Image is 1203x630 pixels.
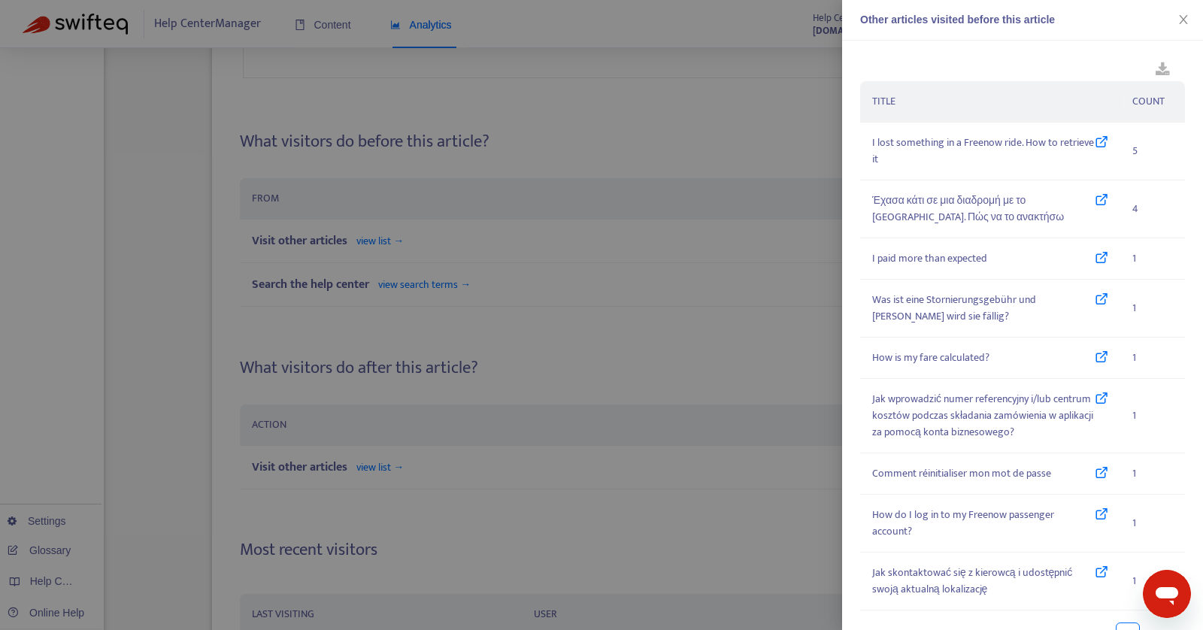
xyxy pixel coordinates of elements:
[860,12,1185,28] div: Other articles visited before this article
[1120,238,1185,280] td: 1
[1120,379,1185,453] td: 1
[872,192,1095,226] span: Έχασα κάτι σε μια διαδρομή με το [GEOGRAPHIC_DATA]. Πώς να το ανακτήσω
[872,350,989,366] span: How is my fare calculated?
[1120,280,1185,338] td: 1
[872,507,1095,540] span: How do I log in to my Freenow passenger account?
[1120,81,1185,123] th: COUNT
[872,250,987,267] span: I paid more than expected
[872,391,1095,441] span: Jak wprowadzić numer referencyjny i/lub centrum kosztów podczas składania zamówienia w aplikacji ...
[1143,570,1191,618] iframe: Button to launch messaging window
[872,292,1095,325] span: Was ist eine Stornierungsgebühr und [PERSON_NAME] wird sie fällig?
[1120,553,1185,610] td: 1
[1120,123,1185,180] td: 5
[1120,453,1185,495] td: 1
[1120,180,1185,238] td: 4
[1120,338,1185,379] td: 1
[860,81,1120,123] th: TITLE
[872,135,1095,168] span: I lost something in a Freenow ride. How to retrieve it
[1177,14,1189,26] span: close
[1173,13,1194,27] button: Close
[1120,495,1185,553] td: 1
[872,565,1095,598] span: Jak skontaktować się z kierowcą i udostępnić swoją aktualną lokalizację
[872,465,1051,482] span: Comment réinitialiser mon mot de passe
